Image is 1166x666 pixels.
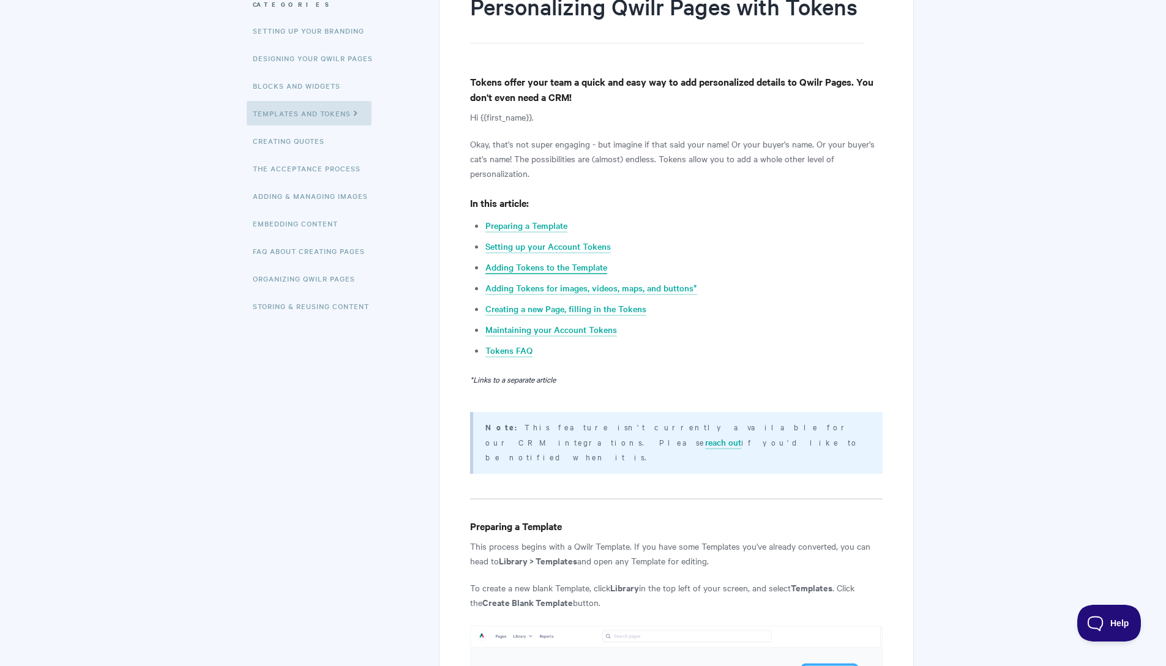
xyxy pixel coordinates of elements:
[470,580,882,610] p: To create a new blank Template, click in the top left of your screen, and select . Click the button.
[705,436,741,449] a: reach out
[253,239,374,263] a: FAQ About Creating Pages
[247,101,372,125] a: Templates and Tokens
[485,302,646,316] a: Creating a new Page, filling in the Tokens
[610,581,639,594] strong: Library
[485,282,697,295] a: Adding Tokens for images, videos, maps, and buttons*
[470,518,882,534] h4: Preparing a Template
[253,211,347,236] a: Embedding Content
[791,581,832,594] strong: Templates
[485,261,607,274] a: Adding Tokens to the Template
[499,554,577,567] strong: Library > Templates
[253,73,349,98] a: Blocks and Widgets
[470,195,882,211] h4: In this article:
[485,323,617,337] a: Maintaining your Account Tokens
[470,74,882,105] h4: Tokens offer your team a quick and easy way to add personalized details to Qwilr Pages. You don't...
[253,156,370,181] a: The Acceptance Process
[253,46,382,70] a: Designing Your Qwilr Pages
[470,137,882,181] p: Okay, that's not super engaging - but imagine if that said your name! Or your buyer's name. Or yo...
[253,129,334,153] a: Creating Quotes
[485,219,567,233] a: Preparing a Template
[470,373,556,384] em: *Links to a separate article
[253,184,377,208] a: Adding & Managing Images
[482,596,573,608] strong: Create Blank Template
[253,294,378,318] a: Storing & Reusing Content
[485,419,867,464] p: This feature isn't currently available for our CRM integrations. Please if you'd like to be notif...
[485,421,525,433] strong: Note:
[253,266,364,291] a: Organizing Qwilr Pages
[485,240,611,253] a: Setting up your Account Tokens
[470,110,882,124] p: Hi {{first_name}}.
[253,18,373,43] a: Setting up your Branding
[470,539,882,568] p: This process begins with a Qwilr Template. If you have some Templates you've already converted, y...
[485,344,533,357] a: Tokens FAQ
[1077,605,1142,642] iframe: Toggle Customer Support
